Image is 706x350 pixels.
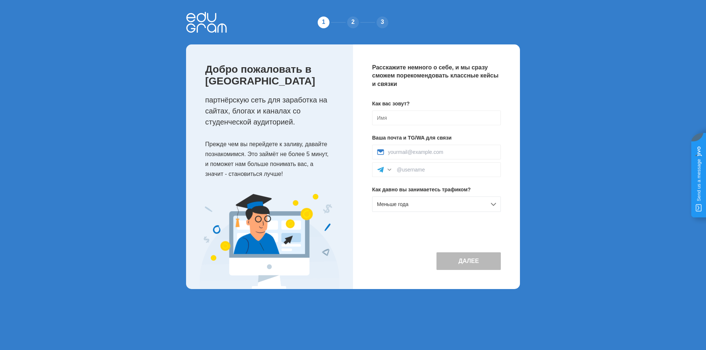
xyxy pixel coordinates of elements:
p: Прежде чем вы перейдете к заливу, давайте познакомимся. Это займёт не более 5 минут, и поможет на... [205,139,338,179]
p: Как вас зовут? [372,100,501,108]
span: Меньше года [377,201,409,207]
p: Расскажите немного о себе, и мы сразу сможем порекомендовать классные кейсы и связки [372,64,501,88]
p: партнёрскую сеть для заработка на сайтах, блогах и каналах со студенческой аудиторией. [205,94,338,127]
div: 3 [375,15,390,30]
p: Ваша почта и TG/WA для связи [372,134,501,142]
div: 1 [316,15,331,30]
img: Expert Image [200,194,339,289]
div: 2 [346,15,360,30]
input: yourmail@example.com [388,149,496,155]
p: Добро пожаловать в [GEOGRAPHIC_DATA] [205,64,338,87]
button: Далее [436,252,501,270]
input: @username [397,167,496,173]
input: Имя [372,111,501,125]
p: Как давно вы занимаетесь трафиком? [372,186,501,194]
